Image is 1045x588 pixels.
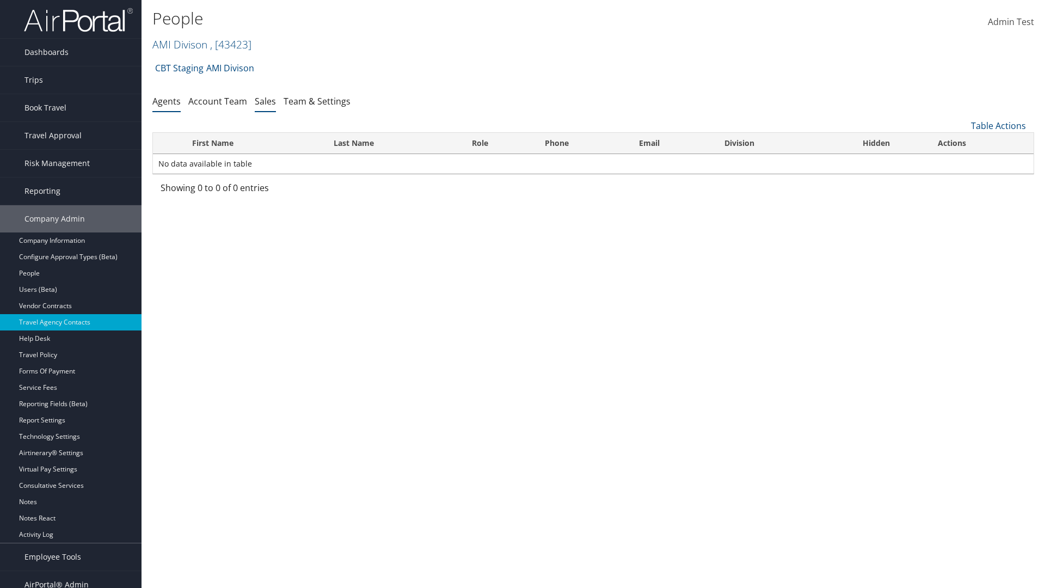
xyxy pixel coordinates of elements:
[928,133,1034,154] th: Actions
[24,177,60,205] span: Reporting
[155,57,204,79] a: CBT Staging
[535,133,629,154] th: Phone
[284,95,351,107] a: Team & Settings
[24,543,81,571] span: Employee Tools
[24,122,82,149] span: Travel Approval
[715,133,825,154] th: Division
[462,133,535,154] th: Role
[153,133,182,154] th: : activate to sort column descending
[153,154,1034,174] td: No data available in table
[188,95,247,107] a: Account Team
[152,95,181,107] a: Agents
[210,37,251,52] span: , [ 43423 ]
[24,39,69,66] span: Dashboards
[825,133,928,154] th: Hidden
[182,133,324,154] th: First Name
[988,16,1034,28] span: Admin Test
[24,205,85,232] span: Company Admin
[255,95,276,107] a: Sales
[24,94,66,121] span: Book Travel
[206,57,254,79] a: AMI Divison
[971,120,1026,132] a: Table Actions
[152,37,251,52] a: AMI Divison
[988,5,1034,39] a: Admin Test
[161,181,365,200] div: Showing 0 to 0 of 0 entries
[24,7,133,33] img: airportal-logo.png
[324,133,462,154] th: Last Name
[24,150,90,177] span: Risk Management
[629,133,715,154] th: Email
[152,7,740,30] h1: People
[24,66,43,94] span: Trips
